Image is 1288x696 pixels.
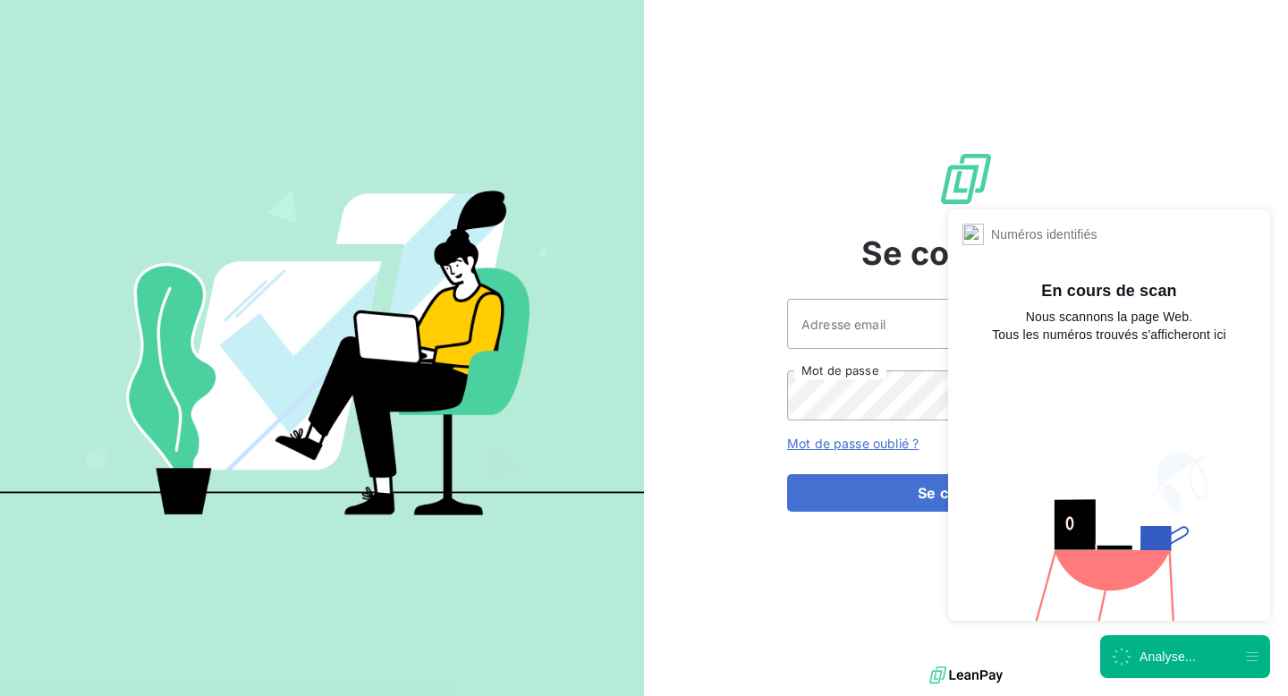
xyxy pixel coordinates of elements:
[937,150,995,208] img: Logo LeanPay
[861,229,1071,277] span: Se connecter
[929,662,1003,689] img: logo
[787,436,919,451] a: Mot de passe oublié ?
[787,474,1145,512] button: Se connecter
[787,299,1145,349] input: placeholder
